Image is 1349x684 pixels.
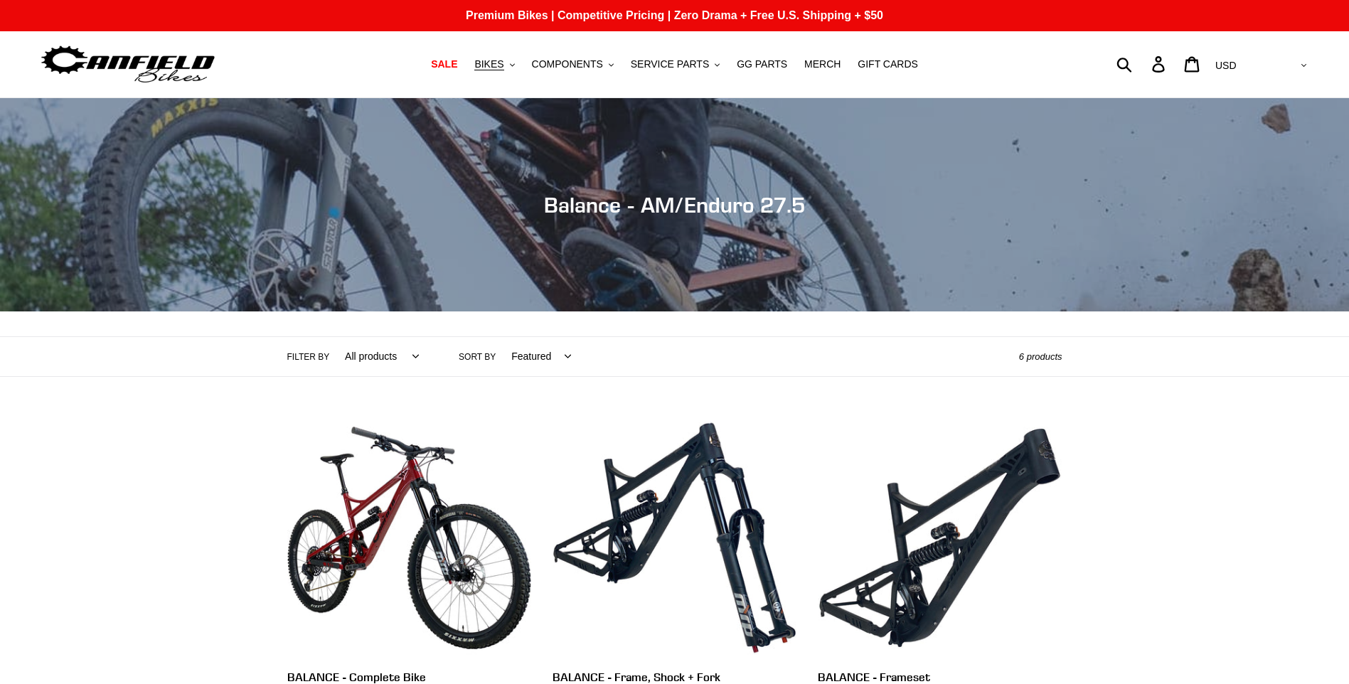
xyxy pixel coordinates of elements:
span: GIFT CARDS [858,58,918,70]
a: GIFT CARDS [851,55,925,74]
span: SALE [431,58,457,70]
a: MERCH [797,55,848,74]
span: BIKES [474,58,503,70]
img: Canfield Bikes [39,42,217,87]
a: SALE [424,55,464,74]
label: Sort by [459,351,496,363]
span: 6 products [1019,351,1062,362]
span: Balance - AM/Enduro 27.5 [544,192,805,218]
span: SERVICE PARTS [631,58,709,70]
button: COMPONENTS [525,55,621,74]
label: Filter by [287,351,330,363]
button: BIKES [467,55,521,74]
input: Search [1124,48,1161,80]
span: COMPONENTS [532,58,603,70]
button: SERVICE PARTS [624,55,727,74]
span: MERCH [804,58,841,70]
a: GG PARTS [730,55,794,74]
span: GG PARTS [737,58,787,70]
